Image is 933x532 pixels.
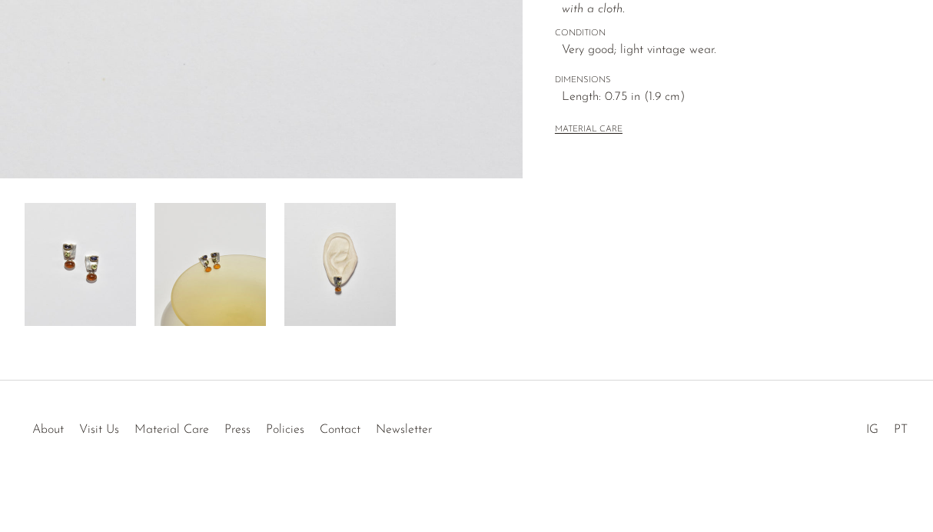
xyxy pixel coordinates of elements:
[266,424,304,436] a: Policies
[555,125,623,136] button: MATERIAL CARE
[224,424,251,436] a: Press
[134,424,209,436] a: Material Care
[866,424,878,436] a: IG
[25,203,136,326] img: Amethyst Peridot Amber Earrings
[32,424,64,436] a: About
[555,27,901,41] span: CONDITION
[320,424,360,436] a: Contact
[562,41,901,61] span: Very good; light vintage wear.
[154,203,266,326] img: Amethyst Peridot Amber Earrings
[284,203,396,326] img: Amethyst Peridot Amber Earrings
[562,88,901,108] span: Length: 0.75 in (1.9 cm)
[555,74,901,88] span: DIMENSIONS
[894,424,908,436] a: PT
[79,424,119,436] a: Visit Us
[25,411,440,441] ul: Quick links
[858,411,915,441] ul: Social Medias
